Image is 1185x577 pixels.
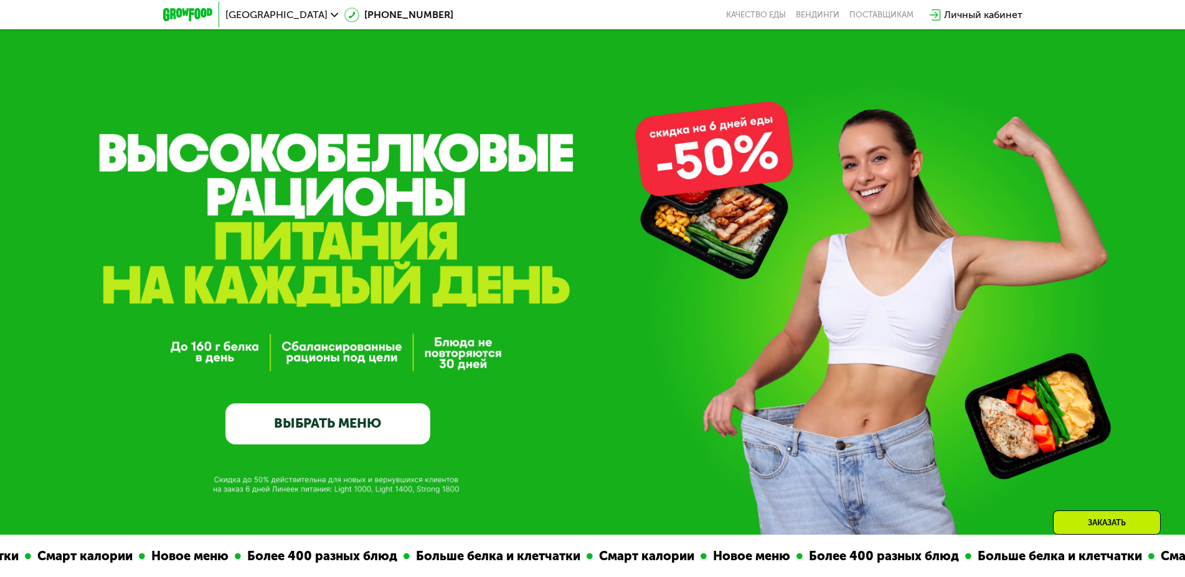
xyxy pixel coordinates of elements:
[726,10,786,20] a: Качество еды
[225,10,328,20] span: [GEOGRAPHIC_DATA]
[706,547,796,566] div: Новое меню
[796,10,839,20] a: Вендинги
[344,7,453,22] a: [PHONE_NUMBER]
[31,547,138,566] div: Смарт калории
[592,547,700,566] div: Смарт калории
[849,10,914,20] div: поставщикам
[409,547,586,566] div: Больше белка и клетчатки
[144,547,234,566] div: Новое меню
[802,547,965,566] div: Более 400 разных блюд
[971,547,1148,566] div: Больше белка и клетчатки
[240,547,403,566] div: Более 400 разных блюд
[225,403,430,444] a: ВЫБРАТЬ МЕНЮ
[1053,510,1161,535] div: Заказать
[944,7,1022,22] div: Личный кабинет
